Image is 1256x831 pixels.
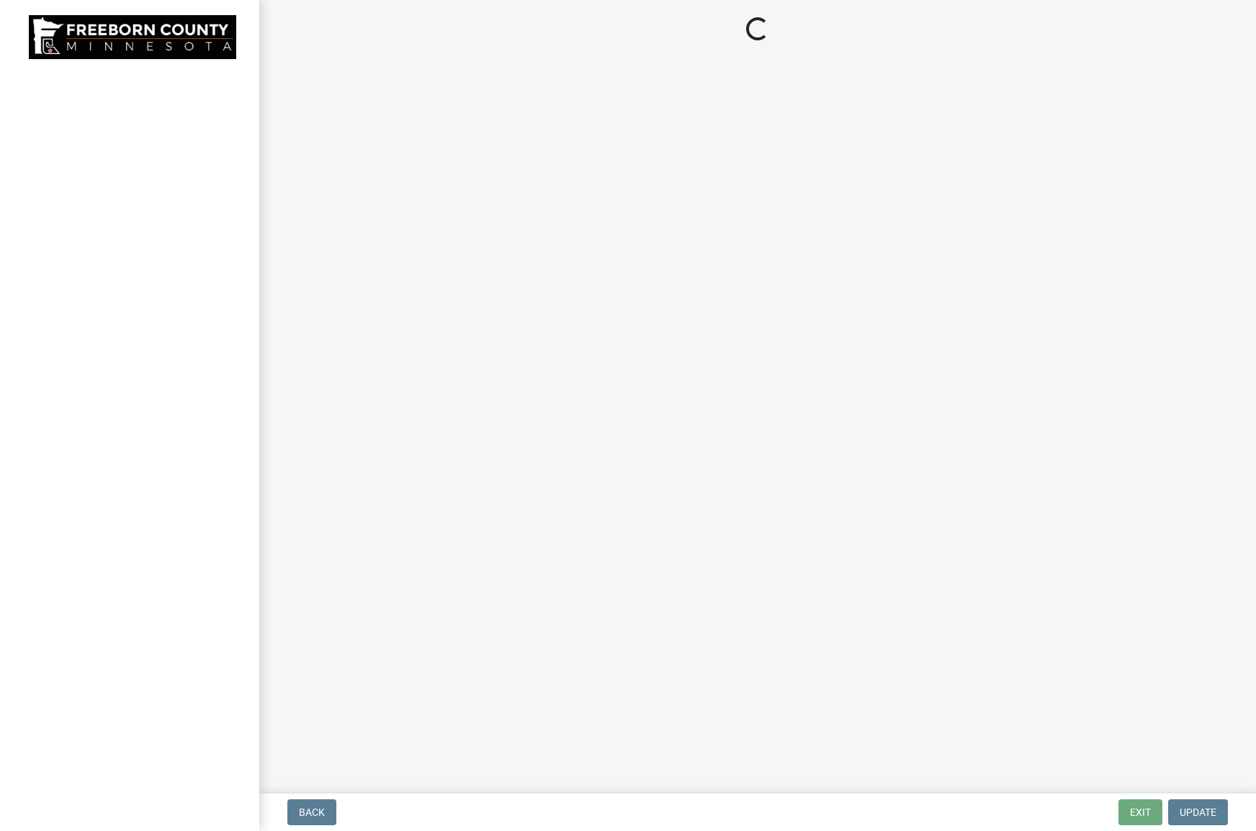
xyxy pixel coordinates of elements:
button: Back [287,799,336,825]
img: Freeborn County, Minnesota [29,15,236,59]
span: Back [299,806,325,818]
span: Update [1180,806,1216,818]
button: Update [1168,799,1228,825]
button: Exit [1118,799,1162,825]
